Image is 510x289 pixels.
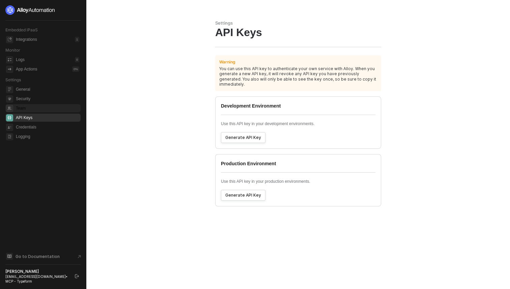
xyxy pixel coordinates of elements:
span: Team [16,104,79,112]
div: Development Environment [221,103,375,115]
div: Integrations [16,37,37,42]
span: documentation [6,253,13,260]
div: Generate API Key [225,193,261,198]
span: icon-logs [6,56,13,63]
div: You can use this API key to authenticate your own service with Alloy. When you generate a new API... [219,66,377,87]
button: Generate API Key [221,190,265,201]
div: [EMAIL_ADDRESS][DOMAIN_NAME] • MCP - Typeform [5,274,69,284]
span: general [6,86,13,93]
span: Logging [16,133,79,141]
div: App Actions [16,66,37,72]
div: Settings [215,20,381,26]
span: icon-app-actions [6,66,13,73]
span: api-key [6,114,13,121]
span: Credentials [16,123,79,131]
span: API Keys [16,114,79,122]
div: API Keys [215,26,381,39]
span: integrations [6,36,13,43]
span: team [6,105,13,112]
a: logo [5,5,81,15]
span: Embedded iPaaS [5,27,38,32]
p: Use this API key in your development environments. [221,121,375,127]
div: 1 [75,37,79,42]
div: 0 [75,57,79,62]
span: document-arrow [76,253,83,260]
span: logging [6,133,13,140]
div: Generate API Key [225,135,261,140]
span: Go to Documentation [16,254,60,259]
span: Settings [5,77,21,82]
button: Generate API Key [221,132,265,143]
img: logo [5,5,55,15]
div: Production Environment [221,160,375,172]
div: [PERSON_NAME] [5,269,69,274]
div: 0 % [72,66,79,72]
span: security [6,95,13,103]
span: Security [16,95,79,103]
span: General [16,85,79,93]
a: Knowledge Base [5,252,81,260]
span: logout [75,274,79,278]
div: Warning [219,59,235,65]
div: Logs [16,57,25,63]
span: credentials [6,124,13,131]
p: Use this API key in your production environments. [221,179,375,184]
span: Monitor [5,48,20,53]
